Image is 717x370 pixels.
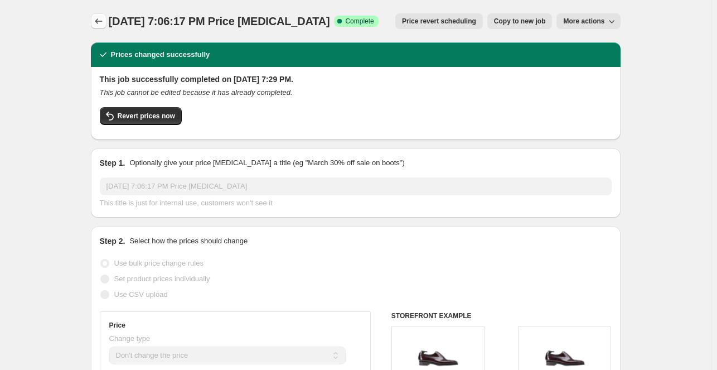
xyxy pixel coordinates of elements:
button: Copy to new job [487,13,553,29]
h2: Step 1. [100,157,125,169]
span: [DATE] 7:06:17 PM Price [MEDICAL_DATA] [109,15,330,27]
span: Revert prices now [118,112,175,121]
span: Use bulk price change rules [114,259,204,267]
span: This title is just for internal use, customers won't see it [100,199,273,207]
span: Complete [345,17,374,26]
h3: Price [109,321,125,330]
h2: This job successfully completed on [DATE] 7:29 PM. [100,74,612,85]
input: 30% off holiday sale [100,177,612,195]
span: Copy to new job [494,17,546,26]
span: More actions [563,17,604,26]
h2: Prices changed successfully [111,49,210,60]
h2: Step 2. [100,236,125,247]
i: This job cannot be edited because it has already completed. [100,88,293,97]
p: Select how the prices should change [129,236,248,247]
h6: STOREFRONT EXAMPLE [391,311,612,320]
button: Price change jobs [91,13,106,29]
button: More actions [556,13,620,29]
span: Use CSV upload [114,290,168,299]
span: Set product prices individually [114,275,210,283]
button: Revert prices now [100,107,182,125]
span: Change type [109,334,151,343]
span: Price revert scheduling [402,17,476,26]
button: Price revert scheduling [395,13,483,29]
p: Optionally give your price [MEDICAL_DATA] a title (eg "March 30% off sale on boots") [129,157,404,169]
